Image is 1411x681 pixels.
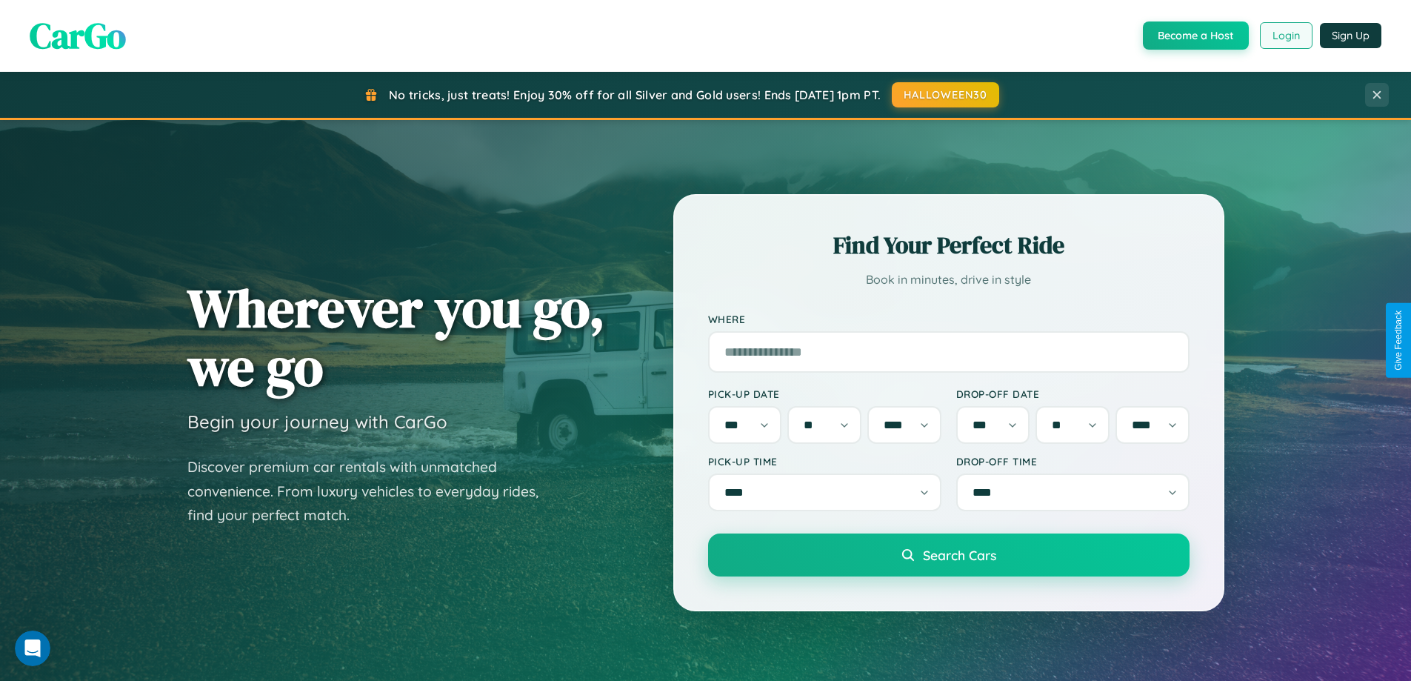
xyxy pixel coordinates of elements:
[708,269,1190,290] p: Book in minutes, drive in style
[187,279,605,396] h1: Wherever you go, we go
[1393,310,1404,371] div: Give Feedback
[1143,21,1249,50] button: Become a Host
[187,411,447,433] h3: Begin your journey with CarGo
[187,455,558,528] p: Discover premium car rentals with unmatched convenience. From luxury vehicles to everyday rides, ...
[708,229,1190,262] h2: Find Your Perfect Ride
[956,388,1190,400] label: Drop-off Date
[708,388,941,400] label: Pick-up Date
[923,547,996,563] span: Search Cars
[30,11,126,60] span: CarGo
[708,313,1190,325] label: Where
[15,631,50,666] iframe: Intercom live chat
[1260,22,1312,49] button: Login
[708,534,1190,577] button: Search Cars
[389,87,881,102] span: No tricks, just treats! Enjoy 30% off for all Silver and Gold users! Ends [DATE] 1pm PT.
[892,82,999,107] button: HALLOWEEN30
[708,455,941,468] label: Pick-up Time
[956,455,1190,468] label: Drop-off Time
[1320,23,1381,48] button: Sign Up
